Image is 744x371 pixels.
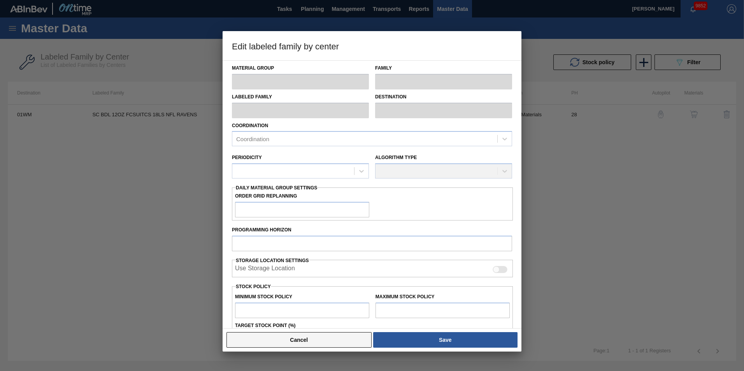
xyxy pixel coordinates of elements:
label: When enabled, the system will display stocks from different storage locations. [235,265,295,274]
label: Algorithm Type [375,155,417,160]
h3: Edit labeled family by center [223,31,521,61]
label: Destination [375,91,512,103]
div: Coordination [236,136,269,142]
label: Labeled Family [232,91,369,103]
label: Material Group [232,63,369,74]
label: Target Stock Point (%) [235,323,296,328]
span: Daily Material Group Settings [236,185,317,191]
label: Order Grid Replanning [235,191,369,202]
label: Maximum Stock Policy [376,294,435,299]
button: Save [373,332,518,348]
label: Stock Policy [236,284,271,289]
span: Storage Location Settings [236,258,309,263]
button: Cancel [226,332,372,348]
label: Periodicity [232,155,262,160]
label: Family [375,63,512,74]
label: Minimum Stock Policy [235,294,292,299]
label: Programming Horizon [232,224,512,236]
label: Coordination [232,123,268,128]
